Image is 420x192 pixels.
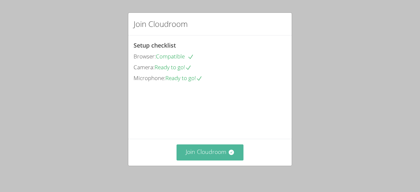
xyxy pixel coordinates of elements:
span: Setup checklist [134,41,176,49]
span: Ready to go! [165,74,202,82]
span: Ready to go! [155,63,192,71]
span: Browser: [134,53,156,60]
span: Compatible [156,53,194,60]
span: Microphone: [134,74,165,82]
span: Camera: [134,63,155,71]
h2: Join Cloudroom [134,18,188,30]
button: Join Cloudroom [177,144,244,160]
